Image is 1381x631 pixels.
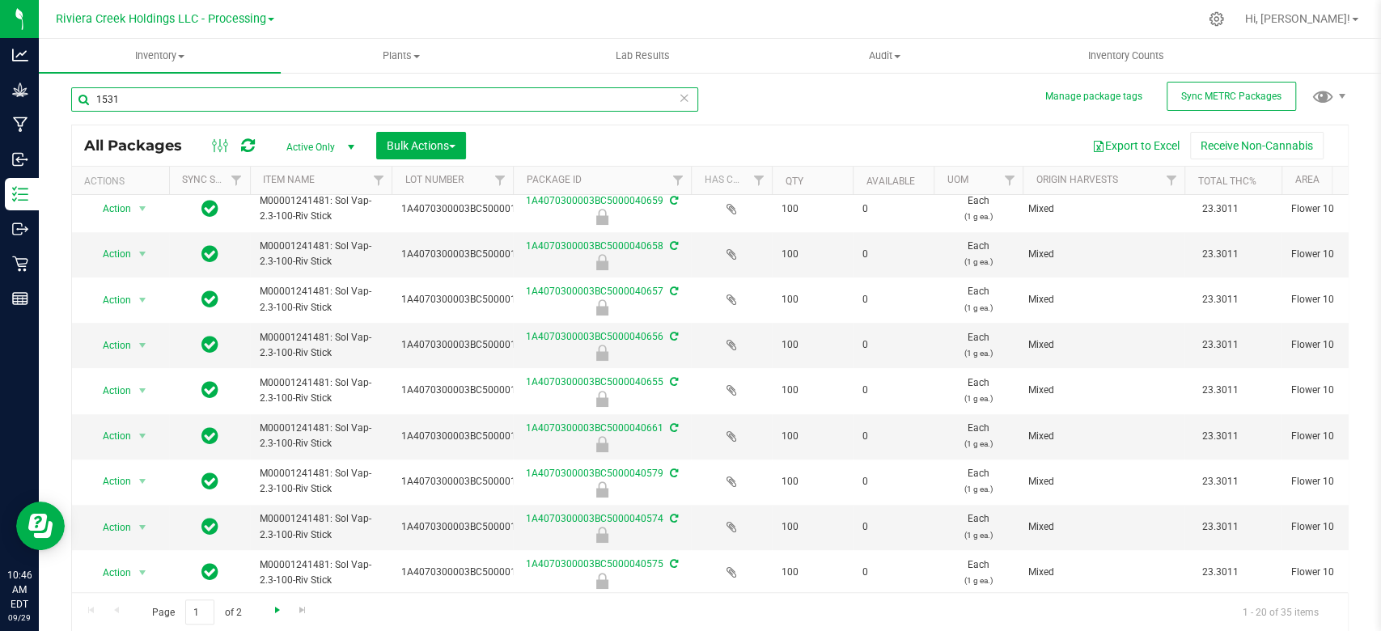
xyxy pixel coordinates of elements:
inline-svg: Outbound [12,221,28,237]
a: Go to the next page [265,599,289,621]
button: Sync METRC Packages [1167,82,1296,111]
div: Final Check Lock [510,573,693,589]
span: Each [943,511,1013,542]
span: 23.3011 [1194,470,1247,493]
p: (1 g ea.) [943,209,1013,224]
span: 0 [862,429,924,444]
span: Action [88,243,132,265]
span: select [133,379,153,402]
span: 23.3011 [1194,425,1247,448]
span: select [133,561,153,584]
p: 09/29 [7,612,32,624]
div: Value 1: Mixed [1028,247,1180,262]
span: 0 [862,519,924,535]
span: 0 [862,337,924,353]
a: Lab Results [522,39,764,73]
span: In Sync [201,379,218,401]
div: Value 1: Mixed [1028,201,1180,217]
span: Plants [282,49,522,63]
div: Final Check Lock [510,391,693,407]
a: Filter [223,167,250,194]
a: Package ID [526,174,581,185]
span: 1A4070300003BC5000015315 [401,474,539,489]
span: 1A4070300003BC5000015315 [401,383,539,398]
span: Sync from Compliance System [667,422,678,434]
span: Sync from Compliance System [667,195,678,206]
button: Manage package tags [1045,90,1142,104]
inline-svg: Inbound [12,151,28,167]
inline-svg: Inventory [12,186,28,202]
a: Plants [281,39,523,73]
a: 1A4070300003BC5000040575 [526,558,663,570]
span: In Sync [201,470,218,493]
input: 1 [185,599,214,625]
span: Each [943,193,1013,224]
a: 1A4070300003BC5000040656 [526,331,663,342]
button: Receive Non-Cannabis [1190,132,1324,159]
span: 100 [782,383,843,398]
a: 1A4070300003BC5000040579 [526,468,663,479]
div: Final Check Lock [510,481,693,498]
span: Page of 2 [138,599,255,625]
span: 1A4070300003BC5000015315 [401,292,539,307]
span: Action [88,379,132,402]
p: (1 g ea.) [943,527,1013,543]
span: M00001241481: Sol Vap-2.3-100-Riv Stick [260,557,382,588]
span: Each [943,330,1013,361]
span: Sync from Compliance System [667,331,678,342]
div: Value 1: Mixed [1028,383,1180,398]
button: Bulk Actions [376,132,466,159]
span: 23.3011 [1194,243,1247,266]
p: (1 g ea.) [943,436,1013,451]
span: Action [88,470,132,493]
p: (1 g ea.) [943,254,1013,269]
span: In Sync [201,561,218,583]
p: (1 g ea.) [943,345,1013,361]
inline-svg: Reports [12,290,28,307]
p: (1 g ea.) [943,481,1013,497]
div: Final Check Lock [510,209,693,225]
inline-svg: Manufacturing [12,116,28,133]
p: 10:46 AM EDT [7,568,32,612]
a: UOM [947,174,968,185]
input: Search Package ID, Item Name, SKU, Lot or Part Number... [71,87,698,112]
span: Sync from Compliance System [667,513,678,524]
div: Final Check Lock [510,299,693,315]
span: Each [943,421,1013,451]
span: All Packages [84,137,198,155]
a: 1A4070300003BC5000040659 [526,195,663,206]
span: Sync from Compliance System [667,468,678,479]
span: M00001241481: Sol Vap-2.3-100-Riv Stick [260,284,382,315]
a: 1A4070300003BC5000040655 [526,376,663,387]
span: M00001241481: Sol Vap-2.3-100-Riv Stick [260,193,382,224]
p: (1 g ea.) [943,573,1013,588]
span: In Sync [201,515,218,538]
span: select [133,425,153,447]
span: Each [943,466,1013,497]
span: Action [88,334,132,357]
a: 1A4070300003BC5000040657 [526,286,663,297]
span: 0 [862,247,924,262]
span: 100 [782,565,843,580]
div: Final Check Lock [510,527,693,543]
span: Lab Results [594,49,692,63]
span: 1A4070300003BC5000015315 [401,337,539,353]
div: Value 1: Mixed [1028,565,1180,580]
p: (1 g ea.) [943,391,1013,406]
span: In Sync [201,197,218,220]
span: 0 [862,383,924,398]
a: Area [1294,174,1319,185]
a: Filter [365,167,392,194]
span: In Sync [201,243,218,265]
a: Inventory [39,39,281,73]
span: Bulk Actions [387,139,455,152]
span: 100 [782,247,843,262]
span: 1 - 20 of 35 items [1230,599,1332,624]
span: M00001241481: Sol Vap-2.3-100-Riv Stick [260,239,382,269]
th: Has COA [691,167,772,195]
a: Filter [1158,167,1184,194]
a: Available [866,176,914,187]
a: Qty [785,176,803,187]
span: 23.3011 [1194,561,1247,584]
span: select [133,289,153,311]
